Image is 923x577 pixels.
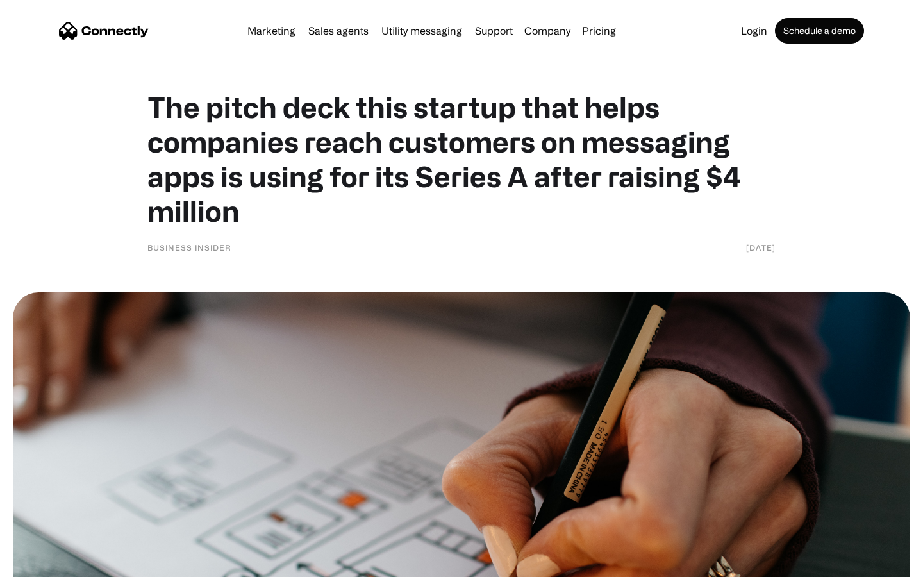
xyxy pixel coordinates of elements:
[746,241,776,254] div: [DATE]
[520,22,574,40] div: Company
[303,26,374,36] a: Sales agents
[59,21,149,40] a: home
[376,26,467,36] a: Utility messaging
[577,26,621,36] a: Pricing
[13,555,77,573] aside: Language selected: English
[147,90,776,228] h1: The pitch deck this startup that helps companies reach customers on messaging apps is using for i...
[242,26,301,36] a: Marketing
[26,555,77,573] ul: Language list
[147,241,231,254] div: Business Insider
[736,26,772,36] a: Login
[775,18,864,44] a: Schedule a demo
[524,22,570,40] div: Company
[470,26,518,36] a: Support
